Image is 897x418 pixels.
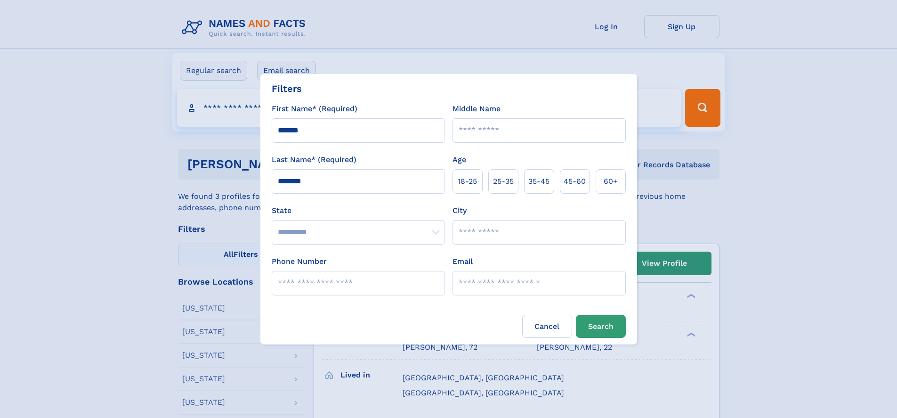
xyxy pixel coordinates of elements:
[272,82,302,96] div: Filters
[453,205,467,216] label: City
[272,103,357,115] label: First Name* (Required)
[453,256,473,267] label: Email
[458,176,477,187] span: 18‑25
[604,176,618,187] span: 60+
[528,176,550,187] span: 35‑45
[493,176,514,187] span: 25‑35
[564,176,586,187] span: 45‑60
[453,154,466,165] label: Age
[272,256,327,267] label: Phone Number
[522,315,572,338] label: Cancel
[272,205,445,216] label: State
[453,103,501,115] label: Middle Name
[576,315,626,338] button: Search
[272,154,356,165] label: Last Name* (Required)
